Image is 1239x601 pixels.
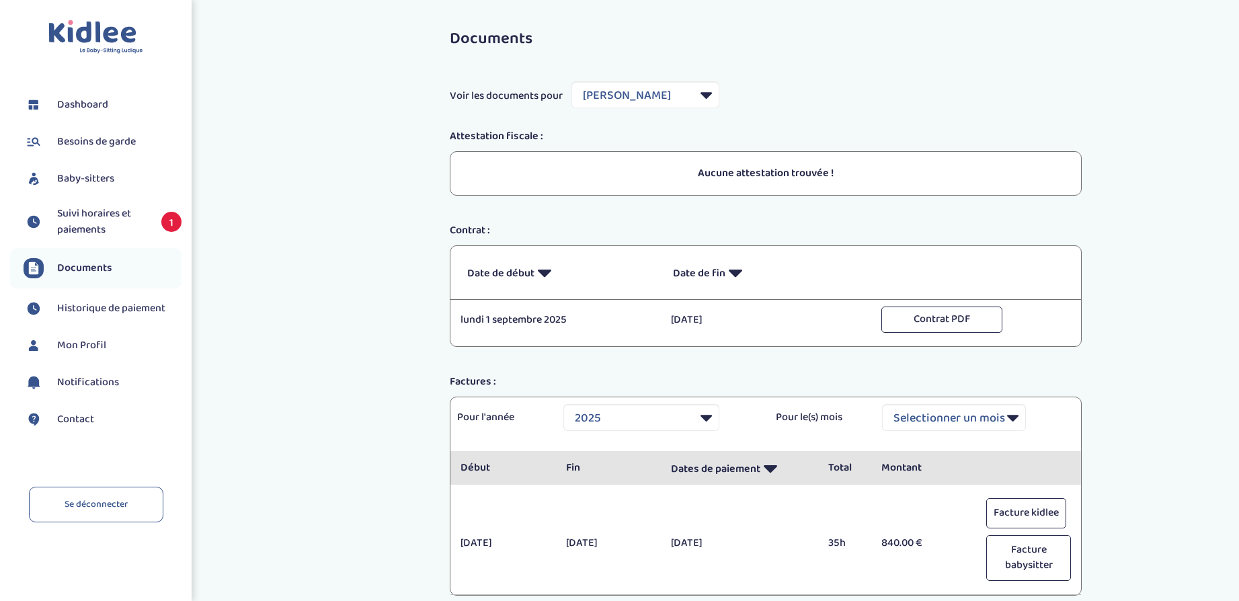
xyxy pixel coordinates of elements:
[467,165,1064,182] p: Aucune attestation trouvée !
[440,128,1092,145] div: Attestation fiscale :
[671,452,809,485] p: Dates de paiement
[457,409,543,426] p: Pour l'année
[57,337,106,354] span: Mon Profil
[986,535,1071,581] button: Facture babysitter
[24,298,182,319] a: Historique de paiement
[24,335,44,356] img: profil.svg
[57,206,148,238] span: Suivi horaires et paiements
[828,535,861,551] p: 35h
[776,409,862,426] p: Pour le(s) mois
[24,132,182,152] a: Besoins de garde
[24,132,44,152] img: besoin.svg
[24,372,182,393] a: Notifications
[57,300,165,317] span: Historique de paiement
[671,535,809,551] p: [DATE]
[57,97,108,113] span: Dashboard
[461,535,545,551] p: [DATE]
[440,223,1092,239] div: Contrat :
[881,307,1002,333] button: Contrat PDF
[48,20,143,54] img: logo.svg
[24,409,182,430] a: Contact
[440,374,1092,390] div: Factures :
[828,460,861,476] p: Total
[461,312,651,328] p: lundi 1 septembre 2025
[24,258,44,278] img: documents.svg
[450,88,563,104] span: Voir les documents pour
[24,206,182,238] a: Suivi horaires et paiements 1
[986,509,1066,524] a: Facture kidlee
[24,409,44,430] img: contact.svg
[986,553,1071,568] a: Facture babysitter
[673,256,858,289] p: Date de fin
[24,212,44,232] img: suivihoraire.svg
[450,30,1082,48] h3: Documents
[57,171,114,187] span: Baby-sitters
[29,487,163,522] a: Se déconnecter
[24,95,182,115] a: Dashboard
[57,260,112,276] span: Documents
[24,169,182,189] a: Baby-sitters
[57,374,119,391] span: Notifications
[986,498,1066,528] button: Facture kidlee
[881,535,966,551] p: 840.00 €
[57,134,136,150] span: Besoins de garde
[24,258,182,278] a: Documents
[566,535,651,551] p: [DATE]
[461,460,545,476] p: Début
[671,312,861,328] p: [DATE]
[24,298,44,319] img: suivihoraire.svg
[24,169,44,189] img: babysitters.svg
[24,335,182,356] a: Mon Profil
[161,212,182,232] span: 1
[467,256,653,289] p: Date de début
[881,460,966,476] p: Montant
[57,411,94,428] span: Contact
[566,460,651,476] p: Fin
[881,312,1002,327] a: Contrat PDF
[24,95,44,115] img: dashboard.svg
[24,372,44,393] img: notification.svg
